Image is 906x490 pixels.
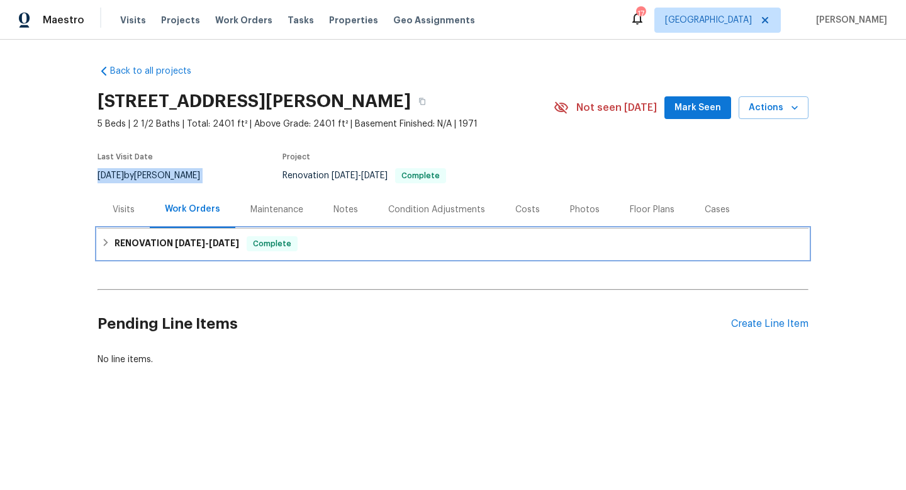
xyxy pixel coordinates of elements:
[113,203,135,216] div: Visits
[282,153,310,161] span: Project
[731,318,808,330] div: Create Line Item
[115,236,239,251] h6: RENOVATION
[98,153,153,161] span: Last Visit Date
[209,239,239,248] span: [DATE]
[175,239,205,248] span: [DATE]
[388,203,485,216] div: Condition Adjustments
[739,96,808,120] button: Actions
[98,295,731,353] h2: Pending Line Items
[396,172,445,179] span: Complete
[705,203,730,216] div: Cases
[570,203,600,216] div: Photos
[215,14,272,26] span: Work Orders
[288,16,314,25] span: Tasks
[332,171,358,180] span: [DATE]
[749,100,798,116] span: Actions
[98,171,124,180] span: [DATE]
[165,203,220,215] div: Work Orders
[664,96,731,120] button: Mark Seen
[98,65,218,77] a: Back to all projects
[282,171,446,180] span: Renovation
[630,203,674,216] div: Floor Plans
[332,171,388,180] span: -
[515,203,540,216] div: Costs
[98,353,808,366] div: No line items.
[333,203,358,216] div: Notes
[576,101,657,114] span: Not seen [DATE]
[811,14,887,26] span: [PERSON_NAME]
[98,118,554,130] span: 5 Beds | 2 1/2 Baths | Total: 2401 ft² | Above Grade: 2401 ft² | Basement Finished: N/A | 1971
[393,14,475,26] span: Geo Assignments
[161,14,200,26] span: Projects
[98,168,215,183] div: by [PERSON_NAME]
[636,8,645,20] div: 17
[250,203,303,216] div: Maintenance
[411,90,433,113] button: Copy Address
[329,14,378,26] span: Properties
[98,229,808,259] div: RENOVATION [DATE]-[DATE]Complete
[674,100,721,116] span: Mark Seen
[120,14,146,26] span: Visits
[248,237,296,250] span: Complete
[175,239,239,248] span: -
[43,14,84,26] span: Maestro
[665,14,752,26] span: [GEOGRAPHIC_DATA]
[98,95,411,108] h2: [STREET_ADDRESS][PERSON_NAME]
[361,171,388,180] span: [DATE]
